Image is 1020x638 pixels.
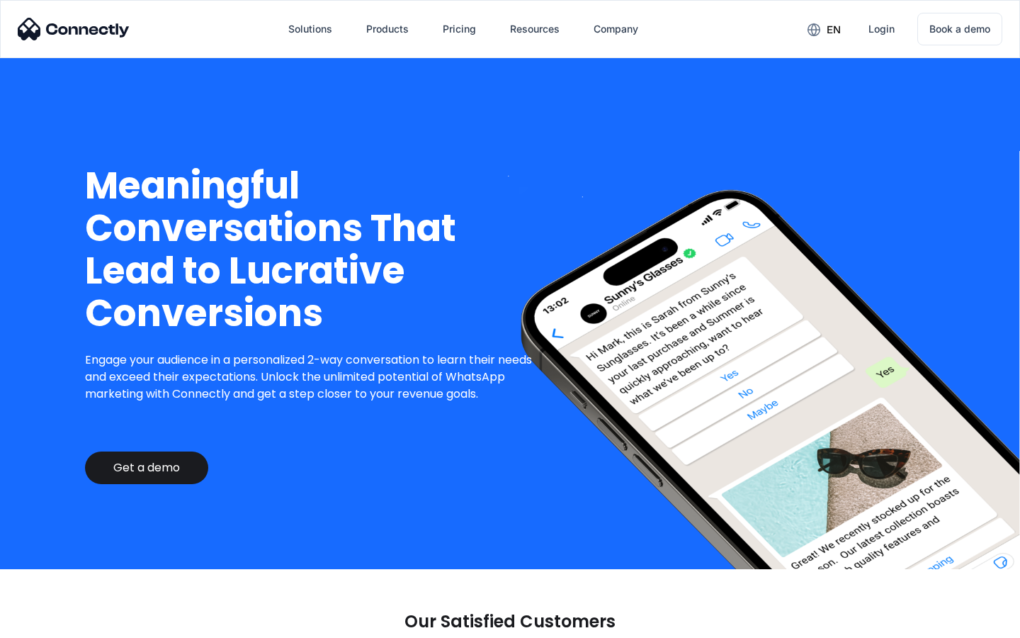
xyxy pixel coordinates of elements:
h1: Meaningful Conversations That Lead to Lucrative Conversions [85,164,543,335]
div: Company [594,19,638,39]
div: Login [868,19,895,39]
div: Solutions [288,19,332,39]
a: Book a demo [917,13,1002,45]
a: Pricing [431,12,487,46]
a: Login [857,12,906,46]
ul: Language list [28,613,85,633]
aside: Language selected: English [14,613,85,633]
div: Get a demo [113,461,180,475]
p: Our Satisfied Customers [404,612,616,632]
div: Pricing [443,19,476,39]
a: Get a demo [85,452,208,484]
p: Engage your audience in a personalized 2-way conversation to learn their needs and exceed their e... [85,352,543,403]
div: en [827,20,841,40]
img: Connectly Logo [18,18,130,40]
div: Resources [510,19,560,39]
div: Products [366,19,409,39]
